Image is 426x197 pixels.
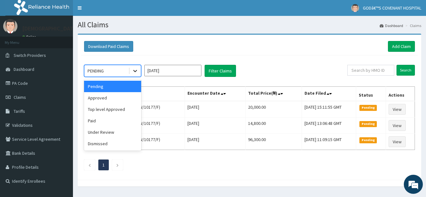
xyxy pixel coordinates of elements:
div: Approved [84,92,141,104]
td: 14,800.00 [246,118,302,134]
td: [DATE] [185,118,246,134]
th: Encounter Date [185,87,246,101]
div: Under Review [84,126,141,138]
a: Next page [116,162,119,168]
th: Actions [386,87,415,101]
input: Search by HMO ID [347,65,394,76]
div: Dismissed [84,138,141,149]
p: [DEMOGRAPHIC_DATA]’S [GEOGRAPHIC_DATA] [22,26,137,31]
span: Pending [359,105,377,111]
li: Claims [404,23,421,28]
span: Tariffs [14,108,25,114]
button: Filter Claims [205,65,236,77]
a: View [389,136,406,147]
input: Select Month and Year [144,65,201,76]
td: [DATE] 15:11:55 GMT [302,101,356,118]
img: User Image [351,4,359,12]
a: Online [22,35,37,39]
span: Dashboard [14,66,34,72]
a: View [389,120,406,131]
th: Status [356,87,386,101]
span: Pending [359,121,377,127]
td: 20,000.00 [246,101,302,118]
div: Pending [84,81,141,92]
span: Pending [359,137,377,143]
td: [DATE] [185,101,246,118]
span: Claims [14,94,26,100]
td: [DATE] [185,134,246,150]
a: Previous page [88,162,91,168]
td: 96,300.00 [246,134,302,150]
div: Paid [84,115,141,126]
input: Search [397,65,415,76]
span: Switch Providers [14,52,46,58]
a: View [389,104,406,115]
th: Date Filed [302,87,356,101]
td: [DATE] 13:06:48 GMT [302,118,356,134]
span: GODâ€™S COVENANT HOSPITAL [363,5,421,11]
img: User Image [3,19,17,33]
a: Page 1 is your current page [102,162,105,168]
a: Dashboard [380,23,403,28]
button: Download Paid Claims [84,41,133,52]
div: PENDING [88,68,104,74]
div: Top level Approved [84,104,141,115]
a: Add Claim [388,41,415,52]
th: Total Price(₦) [246,87,302,101]
h1: All Claims [78,21,421,29]
td: [DATE] 11:09:15 GMT [302,134,356,150]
